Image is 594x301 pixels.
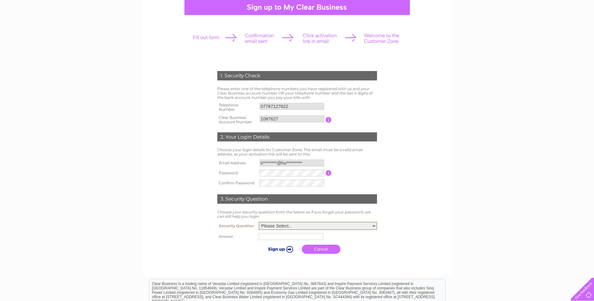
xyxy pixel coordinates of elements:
a: Cancel [302,245,340,254]
th: Email Address [216,158,258,168]
th: Security Question [216,220,257,232]
input: Submit [260,245,299,253]
div: 2. Your Login Details [217,132,377,142]
td: Choose your login details for Customer Zone. The email must be a valid email address, as your act... [216,146,379,158]
input: Information [326,117,332,123]
th: Answer [216,232,257,242]
div: 1. Security Check [217,71,377,80]
a: Water [506,27,518,31]
th: Confirm Password [216,178,258,188]
img: logo.png [21,16,53,35]
div: 3. Security Question [217,194,377,204]
div: Clear Business is a trading name of Verastar Limited (registered in [GEOGRAPHIC_DATA] No. 3667643... [149,3,445,30]
a: Blog [562,27,571,31]
td: Choose your security question from the below so if you forget your password, we can still help yo... [216,208,379,220]
th: Password [216,168,258,178]
td: Please enter one of the telephone numbers you have registered with us and your Clear Business acc... [216,85,379,101]
a: Telecoms [540,27,558,31]
a: Contact [575,27,590,31]
a: Energy [522,27,536,31]
th: Telephone Number [216,101,258,114]
a: 0333 014 3131 [476,3,519,11]
input: Information [326,170,332,176]
th: Clear Business Account Number [216,114,258,126]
